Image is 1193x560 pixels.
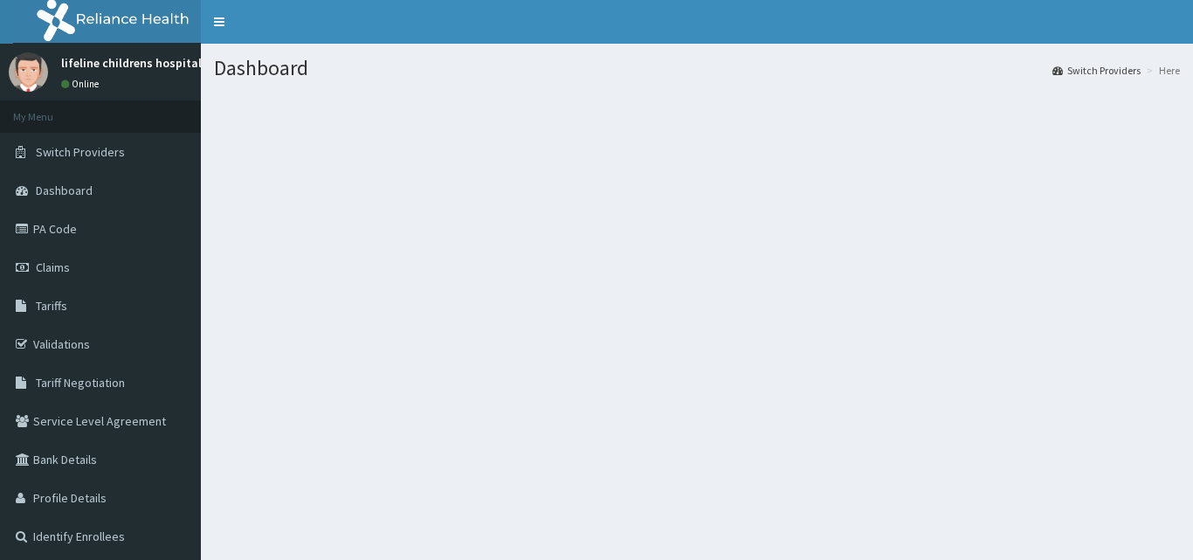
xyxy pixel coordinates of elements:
[1052,63,1141,78] a: Switch Providers
[214,57,1180,80] h1: Dashboard
[36,298,67,314] span: Tariffs
[36,375,125,391] span: Tariff Negotiation
[1142,63,1180,78] li: Here
[36,144,125,160] span: Switch Providers
[9,52,48,92] img: User Image
[36,259,70,275] span: Claims
[61,57,202,69] p: lifeline childrens hospital
[36,183,93,198] span: Dashboard
[61,78,103,90] a: Online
